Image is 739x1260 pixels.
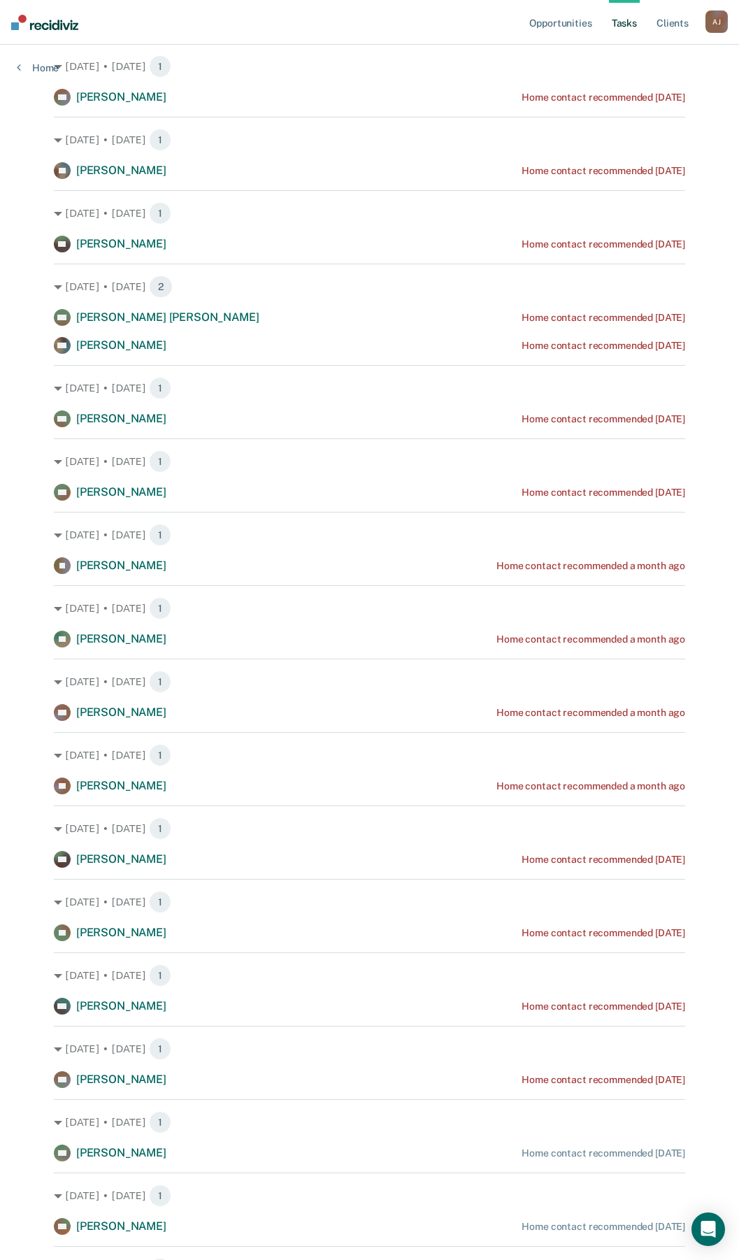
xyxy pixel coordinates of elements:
[522,1074,685,1086] div: Home contact recommended [DATE]
[54,891,685,913] div: [DATE] • [DATE] 1
[705,10,728,33] div: A J
[76,852,166,866] span: [PERSON_NAME]
[149,817,171,840] span: 1
[54,1111,685,1133] div: [DATE] • [DATE] 1
[522,1147,685,1159] div: Home contact recommended [DATE]
[705,10,728,33] button: AJ
[54,129,685,151] div: [DATE] • [DATE] 1
[76,779,166,792] span: [PERSON_NAME]
[54,450,685,473] div: [DATE] • [DATE] 1
[149,1184,171,1207] span: 1
[76,1146,166,1159] span: [PERSON_NAME]
[54,1038,685,1060] div: [DATE] • [DATE] 1
[54,524,685,546] div: [DATE] • [DATE] 1
[76,237,166,250] span: [PERSON_NAME]
[522,92,685,103] div: Home contact recommended [DATE]
[149,129,171,151] span: 1
[522,238,685,250] div: Home contact recommended [DATE]
[54,817,685,840] div: [DATE] • [DATE] 1
[149,597,171,620] span: 1
[522,487,685,499] div: Home contact recommended [DATE]
[76,706,166,719] span: [PERSON_NAME]
[149,275,173,298] span: 2
[76,1219,166,1233] span: [PERSON_NAME]
[149,202,171,224] span: 1
[54,671,685,693] div: [DATE] • [DATE] 1
[17,62,59,74] a: Home
[76,559,166,572] span: [PERSON_NAME]
[149,1111,171,1133] span: 1
[54,202,685,224] div: [DATE] • [DATE] 1
[54,597,685,620] div: [DATE] • [DATE] 1
[691,1212,725,1246] div: Open Intercom Messenger
[522,413,685,425] div: Home contact recommended [DATE]
[149,891,171,913] span: 1
[496,780,685,792] div: Home contact recommended a month ago
[496,707,685,719] div: Home contact recommended a month ago
[522,1221,685,1233] div: Home contact recommended [DATE]
[54,55,685,78] div: [DATE] • [DATE] 1
[522,312,685,324] div: Home contact recommended [DATE]
[76,412,166,425] span: [PERSON_NAME]
[76,999,166,1012] span: [PERSON_NAME]
[54,744,685,766] div: [DATE] • [DATE] 1
[76,926,166,939] span: [PERSON_NAME]
[149,450,171,473] span: 1
[149,377,171,399] span: 1
[54,377,685,399] div: [DATE] • [DATE] 1
[54,275,685,298] div: [DATE] • [DATE] 2
[496,560,685,572] div: Home contact recommended a month ago
[11,15,78,30] img: Recidiviz
[149,671,171,693] span: 1
[522,165,685,177] div: Home contact recommended [DATE]
[149,524,171,546] span: 1
[522,927,685,939] div: Home contact recommended [DATE]
[76,485,166,499] span: [PERSON_NAME]
[149,964,171,987] span: 1
[149,744,171,766] span: 1
[54,1184,685,1207] div: [DATE] • [DATE] 1
[76,164,166,177] span: [PERSON_NAME]
[54,964,685,987] div: [DATE] • [DATE] 1
[496,633,685,645] div: Home contact recommended a month ago
[522,1001,685,1012] div: Home contact recommended [DATE]
[76,310,259,324] span: [PERSON_NAME] [PERSON_NAME]
[76,90,166,103] span: [PERSON_NAME]
[149,55,171,78] span: 1
[149,1038,171,1060] span: 1
[76,338,166,352] span: [PERSON_NAME]
[522,340,685,352] div: Home contact recommended [DATE]
[76,1073,166,1086] span: [PERSON_NAME]
[522,854,685,866] div: Home contact recommended [DATE]
[76,632,166,645] span: [PERSON_NAME]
